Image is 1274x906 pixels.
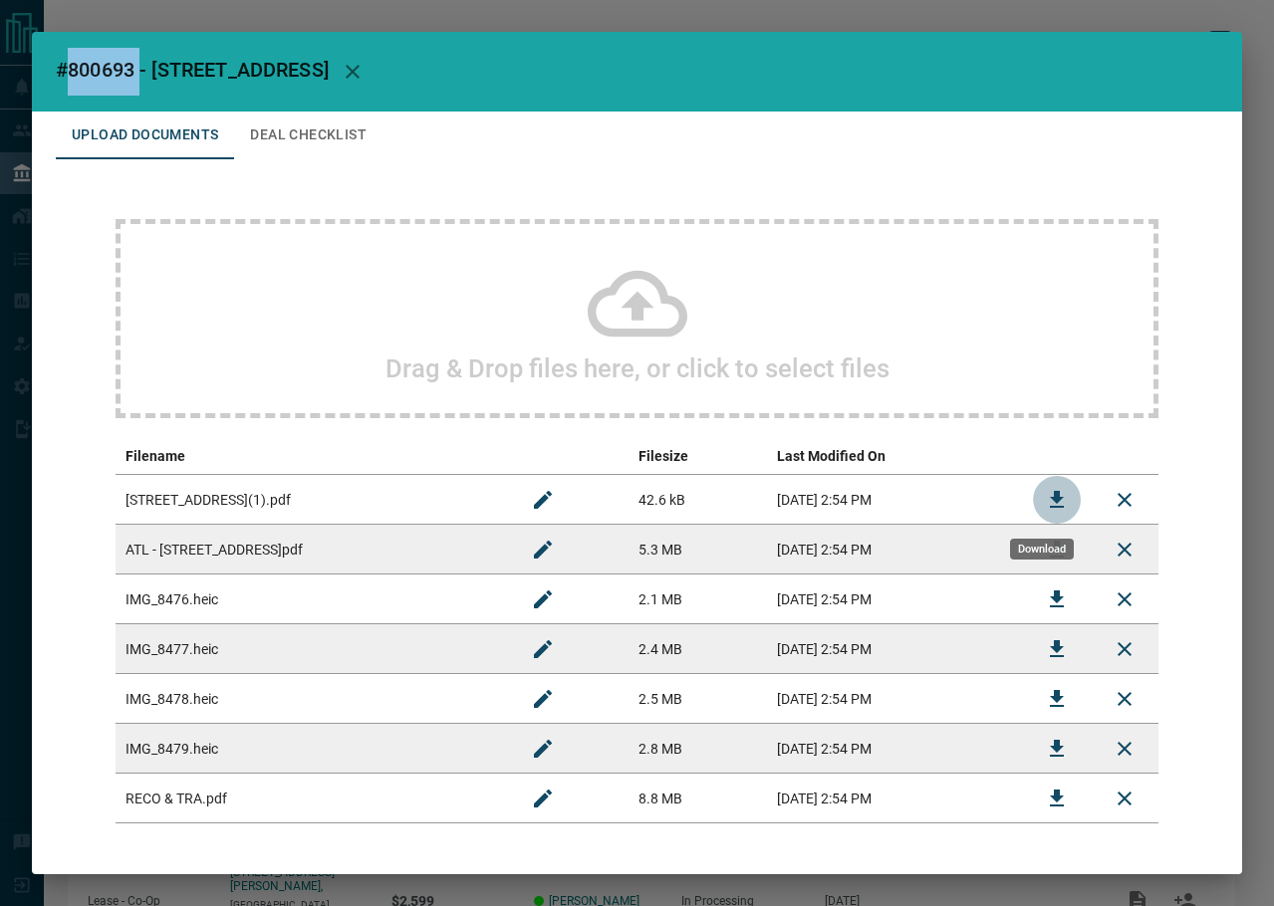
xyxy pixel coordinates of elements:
button: Download [1033,625,1081,673]
td: IMG_8477.heic [116,624,509,674]
th: delete file action column [1091,438,1158,475]
td: 2.8 MB [629,724,767,774]
button: Rename [519,775,567,822]
td: [DATE] 2:54 PM [767,624,1023,674]
button: Remove File [1101,476,1148,524]
th: Last Modified On [767,438,1023,475]
button: Rename [519,725,567,773]
th: download action column [1023,438,1091,475]
td: 2.4 MB [629,624,767,674]
button: Deal Checklist [234,112,382,159]
button: Remove File [1101,725,1148,773]
button: Download [1033,725,1081,773]
td: ATL - [STREET_ADDRESS]pdf [116,525,509,574]
button: Rename [519,675,567,723]
td: IMG_8479.heic [116,724,509,774]
button: Remove File [1101,575,1148,623]
td: IMG_8478.heic [116,674,509,724]
td: [STREET_ADDRESS](1).pdf [116,475,509,525]
button: Download [1033,476,1081,524]
th: Filesize [629,438,767,475]
button: Rename [519,625,567,673]
button: Remove File [1101,526,1148,573]
td: RECO & TRA.pdf [116,774,509,823]
button: Remove File [1101,675,1148,723]
td: 2.5 MB [629,674,767,724]
button: Remove File [1101,775,1148,822]
th: Filename [116,438,509,475]
th: edit column [509,438,629,475]
div: Drag & Drop files here, or click to select files [116,219,1158,418]
div: Download [1010,539,1074,560]
td: [DATE] 2:54 PM [767,525,1023,574]
button: Rename [519,575,567,623]
button: Download [1033,675,1081,723]
td: [DATE] 2:54 PM [767,574,1023,624]
td: IMG_8476.heic [116,574,509,624]
button: Download [1033,575,1081,623]
span: #800693 - [STREET_ADDRESS] [56,58,329,82]
td: 8.8 MB [629,774,767,823]
button: Rename [519,526,567,573]
h2: Drag & Drop files here, or click to select files [385,353,890,383]
td: [DATE] 2:54 PM [767,774,1023,823]
button: Rename [519,476,567,524]
td: [DATE] 2:54 PM [767,724,1023,774]
button: Download [1033,775,1081,822]
td: 2.1 MB [629,574,767,624]
td: 42.6 kB [629,475,767,525]
button: Upload Documents [56,112,234,159]
td: 5.3 MB [629,525,767,574]
td: [DATE] 2:54 PM [767,475,1023,525]
button: Remove File [1101,625,1148,673]
td: [DATE] 2:54 PM [767,674,1023,724]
